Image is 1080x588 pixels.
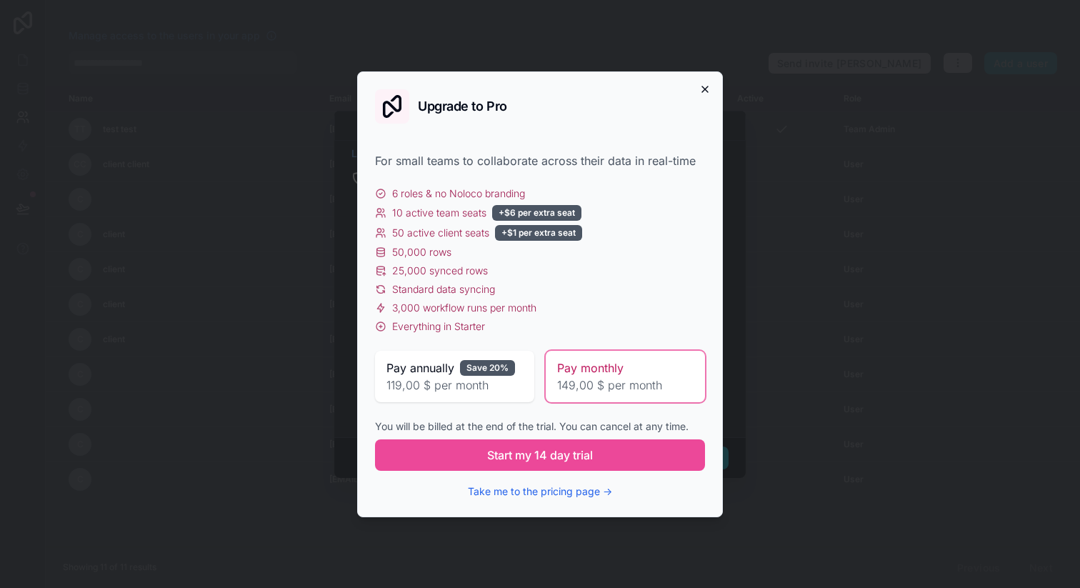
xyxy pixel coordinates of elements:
[392,206,486,220] span: 10 active team seats
[392,226,489,240] span: 50 active client seats
[468,484,612,499] button: Take me to the pricing page →
[557,377,694,394] span: 149,00 $ per month
[375,439,705,471] button: Start my 14 day trial
[460,360,515,376] div: Save 20%
[375,152,705,169] div: For small teams to collaborate across their data in real-time
[418,100,507,113] h2: Upgrade to Pro
[386,359,454,377] span: Pay annually
[495,225,582,241] div: +$1 per extra seat
[386,377,523,394] span: 119,00 $ per month
[392,301,536,315] span: 3,000 workflow runs per month
[392,245,451,259] span: 50,000 rows
[557,359,624,377] span: Pay monthly
[392,319,485,334] span: Everything in Starter
[392,186,525,201] span: 6 roles & no Noloco branding
[375,419,705,434] div: You will be billed at the end of the trial. You can cancel at any time.
[392,264,488,278] span: 25,000 synced rows
[487,447,593,464] span: Start my 14 day trial
[492,205,581,221] div: +$6 per extra seat
[392,282,495,297] span: Standard data syncing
